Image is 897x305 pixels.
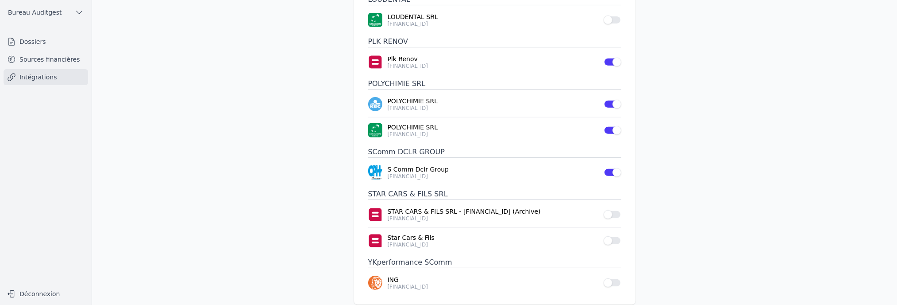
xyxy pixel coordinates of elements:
img: BNP_BE_BUSINESS_GEBABEBB.png [368,13,382,27]
h3: POLYCHIMIE SRL [368,78,621,90]
p: [FINANCIAL_ID] [388,105,598,112]
p: [FINANCIAL_ID] [388,241,598,248]
a: STAR CARS & FILS SRL - [FINANCIAL_ID] (Archive) [388,207,598,216]
h3: STAR CARS & FILS SRL [368,189,621,200]
span: Bureau Auditgest [8,8,62,17]
a: Dossiers [4,34,88,50]
p: [FINANCIAL_ID] [388,20,598,27]
a: Star Cars & Fils [388,233,598,242]
button: Déconnexion [4,287,88,301]
a: Intégrations [4,69,88,85]
p: [FINANCIAL_ID] [388,215,598,222]
img: belfius.png [368,234,382,248]
img: belfius.svg [368,207,382,222]
img: BANQUE_CPH_CPHBBE75XXX.png [368,165,382,180]
a: Plk Renov [388,55,598,63]
h3: SComm DCLR GROUP [368,147,621,158]
h3: YKperformance SComm [368,257,621,268]
a: POLYCHIMIE SRL [388,123,598,132]
p: [FINANCIAL_ID] [388,63,598,70]
p: [FINANCIAL_ID] [388,283,598,290]
h3: PLK RENOV [368,36,621,47]
img: ing.png [368,276,382,290]
a: ING [388,275,598,284]
a: Sources financières [4,51,88,67]
p: [FINANCIAL_ID] [388,131,598,138]
a: S Comm Dclr Group [388,165,598,174]
img: BNP_BE_BUSINESS_GEBABEBB.png [368,123,382,137]
a: LOUDENTAL SRL [388,12,598,21]
img: belfius.png [368,55,382,69]
a: POLYCHIMIE SRL [388,97,598,106]
img: kbc.png [368,97,382,111]
p: [FINANCIAL_ID] [388,173,598,180]
button: Bureau Auditgest [4,5,88,20]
